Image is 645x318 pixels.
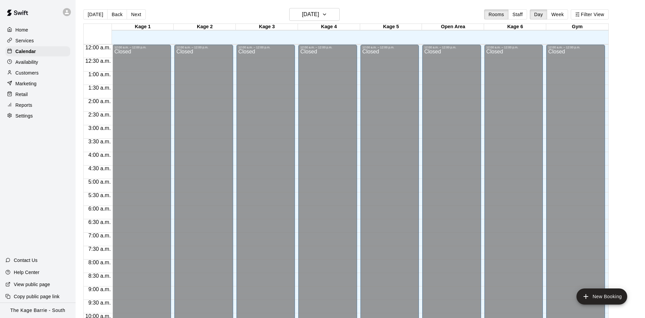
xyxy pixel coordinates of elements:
button: [DATE] [83,9,107,19]
span: 7:30 a.m. [87,246,113,252]
div: 12:00 a.m. – 12:00 p.m. [239,46,293,49]
p: Services [15,37,34,44]
div: Kage 1 [112,24,174,30]
p: Settings [15,112,33,119]
a: Settings [5,111,70,121]
div: Kage 6 [484,24,546,30]
span: 4:30 a.m. [87,166,113,171]
div: Kage 2 [174,24,236,30]
span: 9:30 a.m. [87,300,113,306]
span: 1:30 a.m. [87,85,113,91]
div: Kage 4 [298,24,360,30]
span: 5:00 a.m. [87,179,113,185]
span: 2:30 a.m. [87,112,113,118]
a: Availability [5,57,70,67]
span: 5:30 a.m. [87,192,113,198]
div: 12:00 a.m. – 12:00 p.m. [486,46,541,49]
div: 12:00 a.m. – 12:00 p.m. [176,46,231,49]
button: [DATE] [289,8,340,21]
h6: [DATE] [302,10,319,19]
span: 8:30 a.m. [87,273,113,279]
p: Help Center [14,269,39,276]
p: Home [15,27,28,33]
div: Kage 3 [236,24,298,30]
p: Copy public page link [14,293,59,300]
p: Marketing [15,80,37,87]
p: Retail [15,91,28,98]
div: 12:00 a.m. – 12:00 p.m. [362,46,417,49]
button: Rooms [484,9,508,19]
a: Retail [5,89,70,99]
p: Availability [15,59,38,65]
span: 3:00 a.m. [87,125,113,131]
p: Reports [15,102,32,108]
span: 7:00 a.m. [87,233,113,238]
button: Back [107,9,127,19]
a: Customers [5,68,70,78]
a: Reports [5,100,70,110]
span: 8:00 a.m. [87,260,113,265]
p: Customers [15,70,39,76]
button: Day [530,9,547,19]
span: 3:30 a.m. [87,139,113,144]
a: Services [5,36,70,46]
p: The Kage Barrie - South [10,307,66,314]
button: Week [547,9,568,19]
span: 4:00 a.m. [87,152,113,158]
button: Filter View [571,9,608,19]
p: Calendar [15,48,36,55]
span: 12:00 a.m. [84,45,113,50]
a: Home [5,25,70,35]
p: View public page [14,281,50,288]
button: Next [127,9,145,19]
div: Gym [546,24,608,30]
span: 1:00 a.m. [87,72,113,77]
div: 12:00 a.m. – 12:00 p.m. [424,46,479,49]
div: 12:00 a.m. – 12:00 p.m. [548,46,603,49]
div: Kage 5 [360,24,422,30]
span: 6:00 a.m. [87,206,113,212]
p: Contact Us [14,257,38,264]
div: 12:00 a.m. – 12:00 p.m. [300,46,355,49]
span: 9:00 a.m. [87,286,113,292]
a: Marketing [5,79,70,89]
button: add [576,288,627,305]
span: 6:30 a.m. [87,219,113,225]
div: Open Area [422,24,484,30]
span: 12:30 a.m. [84,58,113,64]
span: 2:00 a.m. [87,98,113,104]
div: 12:00 a.m. – 12:00 p.m. [115,46,169,49]
button: Staff [508,9,527,19]
a: Calendar [5,46,70,56]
